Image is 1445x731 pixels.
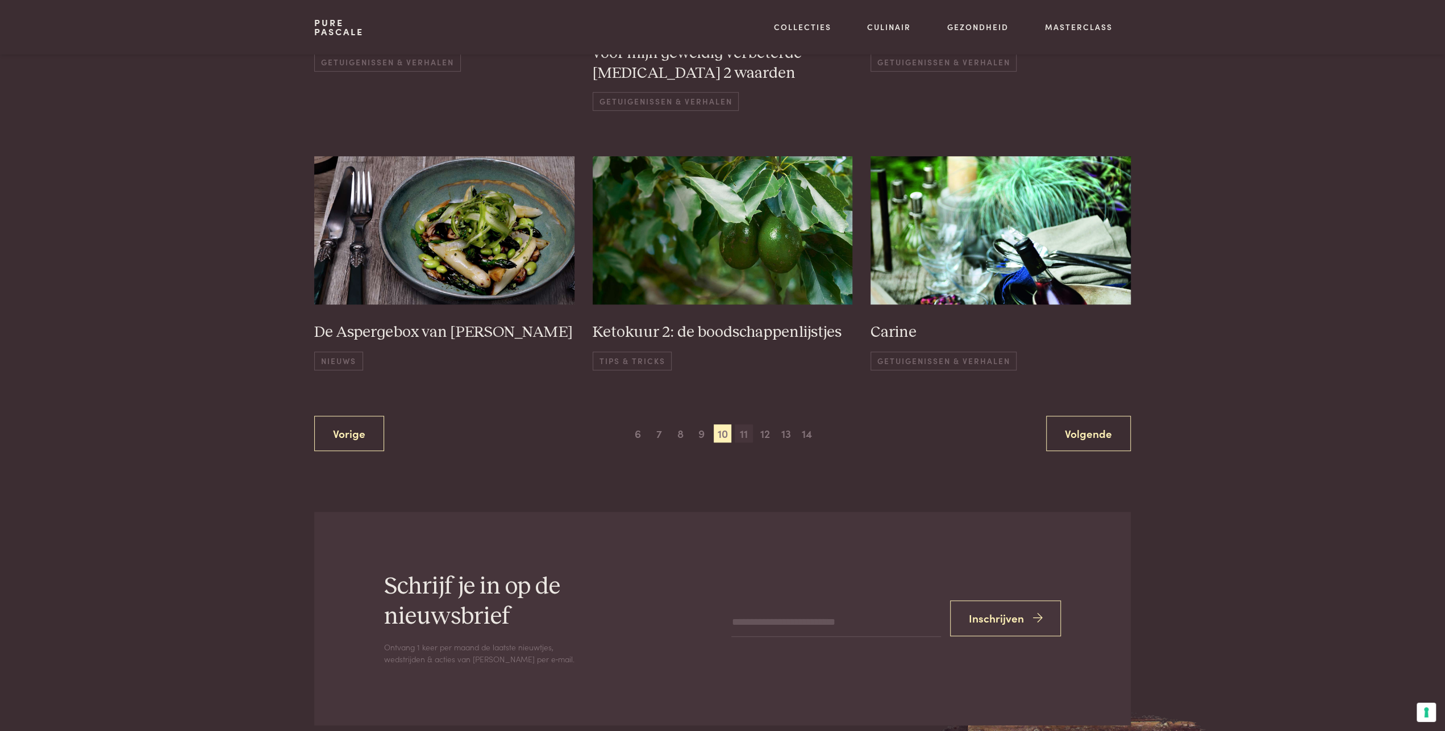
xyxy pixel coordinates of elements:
a: Masterclass [1045,21,1113,33]
h3: Carine [871,323,1131,342]
p: Ontvang 1 keer per maand de laatste nieuwtjes, wedstrijden & acties van [PERSON_NAME] per e‑mail. [384,641,577,665]
span: 10 [714,424,732,442]
a: PurePascale [314,18,364,36]
h2: Schrijf je in op de nieuwsbrief [384,572,644,632]
span: 13 [777,424,795,442]
span: 12 [756,424,774,442]
a: Culinair [867,21,911,33]
a: header_aspergebox.jpg De Aspergebox van [PERSON_NAME] Nieuws [314,156,574,370]
img: avocado_header.jpg [593,156,853,304]
img: _DSC4315 [871,156,1131,304]
span: 11 [735,424,753,442]
button: Inschrijven [950,600,1061,636]
span: 8 [671,424,689,442]
a: Gezondheid [947,21,1009,33]
a: Volgende [1046,416,1131,452]
a: Collecties [774,21,831,33]
a: Vorige [314,416,384,452]
span: 9 [692,424,710,442]
h3: Ketokuur 2: de boodschappenlijstjes [593,323,853,342]
span: Getuigenissen & Verhalen [871,53,1017,72]
button: Uw voorkeuren voor toestemming voor trackingtechnologieën [1417,703,1436,722]
span: Getuigenissen & Verhalen [871,352,1017,370]
span: Getuigenissen & Verhalen [593,92,739,111]
span: Tips & Tricks [593,352,672,370]
span: Nieuws [314,352,363,370]
img: header_aspergebox.jpg [314,156,574,304]
span: 7 [650,424,668,442]
span: Getuigenissen & Verhalen [314,53,460,72]
a: _DSC4315 Carine Getuigenissen & Verhalen [871,156,1131,370]
h3: De Aspergebox van [PERSON_NAME] [314,323,574,342]
span: 6 [629,424,647,442]
span: 14 [798,424,816,442]
a: avocado_header.jpg Ketokuur 2: de boodschappenlijstjes Tips & Tricks [593,156,853,370]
